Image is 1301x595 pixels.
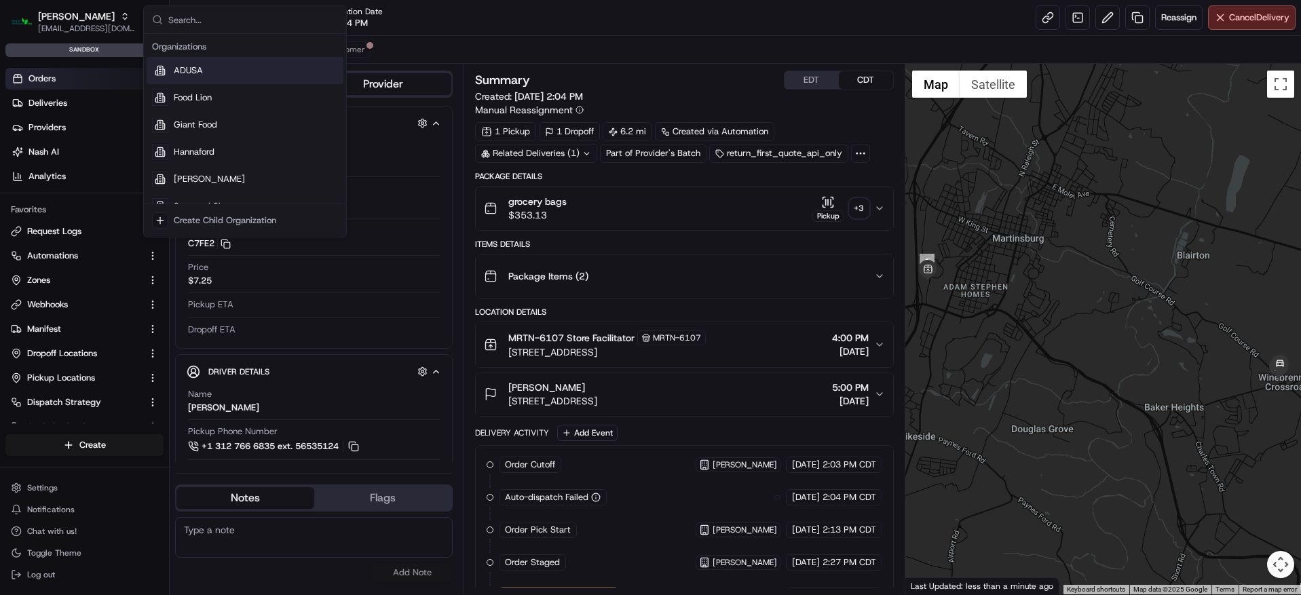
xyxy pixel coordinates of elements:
a: Report a map error [1243,586,1297,593]
a: Pickup Locations [11,372,142,384]
span: MRTN-6107 Store Facilitator [508,331,635,345]
div: + 3 [850,199,869,218]
span: Providers [29,121,66,134]
a: Dispatch Strategy [11,396,142,408]
a: Manifest [11,323,142,335]
button: grocery bags$353.13Pickup+3 [476,187,892,230]
span: [PERSON_NAME] [174,173,245,185]
div: Last Updated: less than a minute ago [905,577,1059,594]
span: 2:04 PM CDT [823,491,876,503]
span: Hannaford [174,146,214,158]
button: Package Items (2) [476,254,892,298]
button: Show street map [912,71,960,98]
button: Request Logs [5,220,164,242]
span: Webhooks [27,299,68,311]
span: 5:00 PM [832,381,869,394]
span: Map data ©2025 Google [1133,586,1207,593]
div: Organizations [147,37,343,57]
button: MRTN-6107 Store FacilitatorMRTN-6107[STREET_ADDRESS]4:00 PM[DATE] [476,322,892,367]
span: 4:00 PM [832,331,869,345]
div: Items Details [475,239,893,250]
a: Automations [11,250,142,262]
button: Map camera controls [1267,551,1294,578]
span: Manual Reassignment [475,103,573,117]
a: Webhooks [11,299,142,311]
span: $7.25 [188,275,212,287]
h3: Summary [475,74,530,86]
div: Location Details [475,307,893,318]
span: Giant Food [174,119,217,131]
span: Nash AI [29,146,59,158]
button: Toggle fullscreen view [1267,71,1294,98]
span: [PERSON_NAME] [713,459,777,470]
button: Settings [5,478,164,497]
span: Food Lion [174,92,212,104]
span: Settings [27,482,58,493]
a: Analytics [5,166,169,187]
a: Zones [11,274,142,286]
span: Deliveries [29,97,67,109]
div: We're available if you need us! [46,143,172,154]
span: [STREET_ADDRESS] [508,345,706,359]
span: 2:27 PM CDT [823,556,876,569]
span: Log out [27,569,55,580]
a: Nash AI [5,141,169,163]
span: Zones [27,274,50,286]
div: [PERSON_NAME] [188,402,259,414]
span: [DATE] [792,491,820,503]
input: Clear [35,88,224,102]
span: Analytics [29,170,66,183]
button: Optimization Strategy [5,416,164,438]
span: Driver Details [208,366,269,377]
span: Reassign [1161,12,1196,24]
button: Chat with us! [5,522,164,541]
span: +1 312 766 6835 ext. 56535124 [202,440,339,453]
button: [EMAIL_ADDRESS][DOMAIN_NAME] [38,23,135,34]
button: Manifest [5,318,164,340]
span: Pickup Phone Number [188,425,278,438]
div: Favorites [5,199,164,220]
span: Price [188,261,208,273]
span: Dropoff Locations [27,347,97,360]
button: [PERSON_NAME] [38,9,115,23]
button: Provider [314,73,452,95]
span: Automations [27,250,78,262]
span: Package Items ( 2 ) [508,269,588,283]
a: Providers [5,117,169,138]
span: [DATE] [832,394,869,408]
span: Order Cutoff [505,459,555,471]
div: return_first_quote_api_only [709,144,848,163]
button: Create [5,434,164,456]
div: Package Details [475,171,893,182]
div: Create Child Organization [174,214,276,227]
span: Notifications [27,504,75,515]
p: Welcome 👋 [14,54,247,76]
div: 6.2 mi [603,122,652,141]
div: 📗 [14,198,24,209]
img: Google [909,577,954,594]
span: Dispatch Strategy [27,396,101,408]
div: Delivery Activity [475,427,549,438]
span: [PERSON_NAME] [713,557,777,568]
button: Pickup Locations [5,367,164,389]
button: Webhooks [5,294,164,315]
div: sandbox [5,43,164,57]
span: Auto-dispatch Failed [505,491,588,503]
button: Martin's[PERSON_NAME][EMAIL_ADDRESS][DOMAIN_NAME] [5,5,140,38]
div: 1 Pickup [475,122,536,141]
button: C7FE2 [188,237,231,250]
a: Open this area in Google Maps (opens a new window) [909,577,954,594]
span: MRTN-6107 [653,332,701,343]
button: Notes [176,487,314,509]
div: Start new chat [46,130,223,143]
span: Create [79,439,106,451]
div: 1 Dropoff [539,122,600,141]
span: [DATE] [792,524,820,536]
span: API Documentation [128,197,218,210]
span: Knowledge Base [27,197,104,210]
span: [DATE] [792,459,820,471]
input: Search... [168,6,338,33]
span: [PERSON_NAME] [713,524,777,535]
span: [DATE] 2:04 PM [514,90,583,102]
a: Orders [5,68,169,90]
